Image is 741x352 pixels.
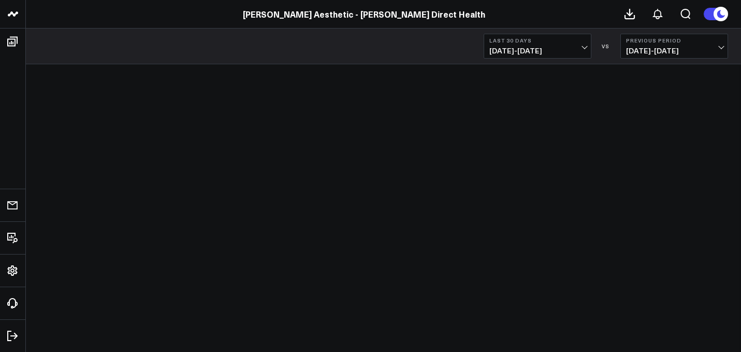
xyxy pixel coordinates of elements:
[489,37,586,44] b: Last 30 Days
[489,47,586,55] span: [DATE] - [DATE]
[626,37,722,44] b: Previous Period
[484,34,591,59] button: Last 30 Days[DATE]-[DATE]
[620,34,728,59] button: Previous Period[DATE]-[DATE]
[597,43,615,49] div: VS
[243,8,485,20] a: [PERSON_NAME] Aesthetic - [PERSON_NAME] Direct Health
[626,47,722,55] span: [DATE] - [DATE]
